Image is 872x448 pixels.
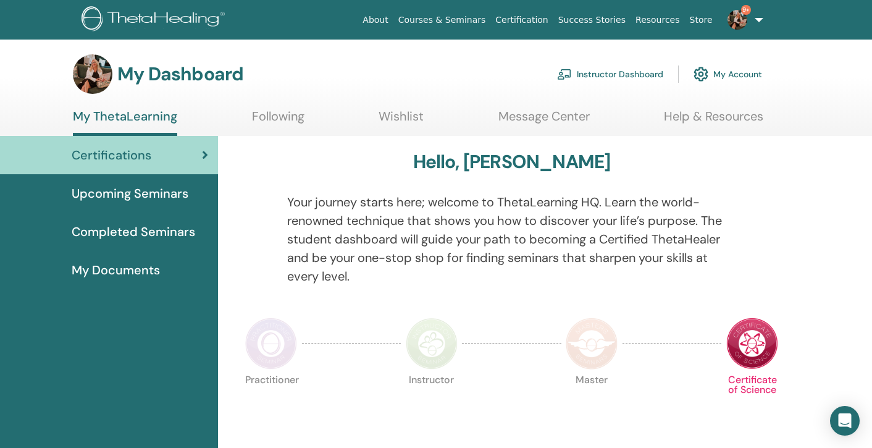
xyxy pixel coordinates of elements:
[631,9,685,32] a: Resources
[72,222,195,241] span: Completed Seminars
[685,9,718,32] a: Store
[72,184,188,203] span: Upcoming Seminars
[73,54,112,94] img: default.jpg
[498,109,590,133] a: Message Center
[379,109,424,133] a: Wishlist
[566,318,618,370] img: Master
[727,10,747,30] img: default.jpg
[73,109,177,136] a: My ThetaLearning
[406,375,458,427] p: Instructor
[358,9,393,32] a: About
[406,318,458,370] img: Instructor
[694,64,708,85] img: cog.svg
[117,63,243,85] h3: My Dashboard
[393,9,491,32] a: Courses & Seminars
[830,406,860,436] div: Open Intercom Messenger
[553,9,631,32] a: Success Stories
[287,193,736,285] p: Your journey starts here; welcome to ThetaLearning HQ. Learn the world-renowned technique that sh...
[245,318,297,370] img: Practitioner
[252,109,304,133] a: Following
[694,61,762,88] a: My Account
[72,146,151,164] span: Certifications
[726,318,778,370] img: Certificate of Science
[245,375,297,427] p: Practitioner
[557,69,572,80] img: chalkboard-teacher.svg
[566,375,618,427] p: Master
[490,9,553,32] a: Certification
[741,5,751,15] span: 9+
[726,375,778,427] p: Certificate of Science
[72,261,160,279] span: My Documents
[413,151,611,173] h3: Hello, [PERSON_NAME]
[82,6,229,34] img: logo.png
[664,109,763,133] a: Help & Resources
[557,61,663,88] a: Instructor Dashboard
